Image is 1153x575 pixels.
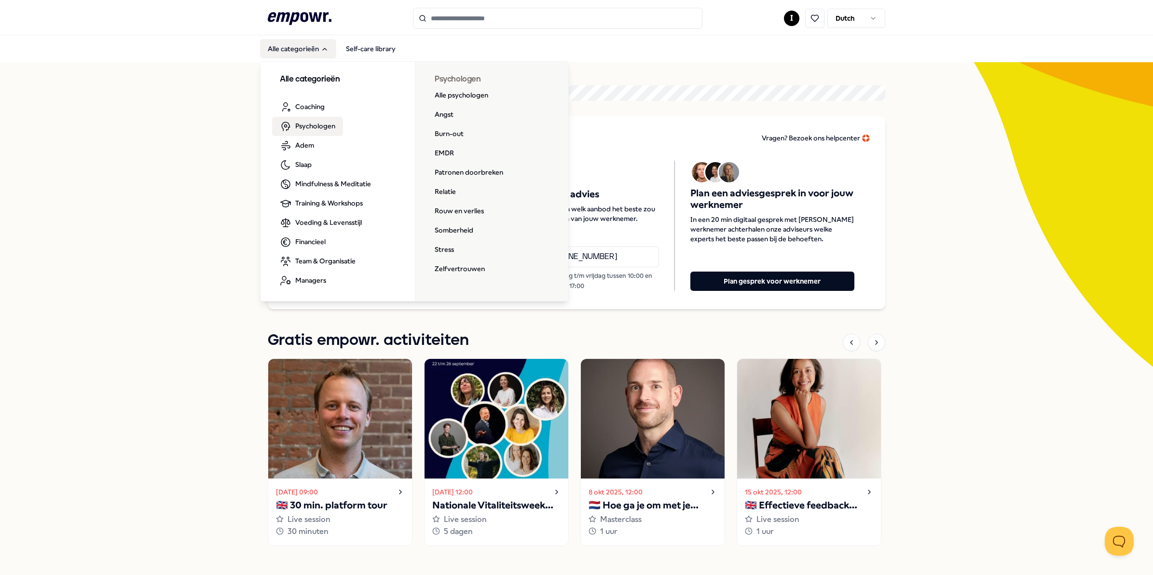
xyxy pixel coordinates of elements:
[295,121,335,131] span: Psychologen
[589,498,717,513] p: 🇳🇱 Hoe ga je om met je innerlijke criticus?
[427,182,464,202] a: Relatie
[589,513,717,526] div: Masterclass
[261,62,569,302] div: Alle categorieën
[272,155,319,175] a: Slaap
[589,525,717,538] div: 1 uur
[295,101,325,112] span: Coaching
[268,359,412,479] img: activity image
[280,73,396,86] h3: Alle categorieën
[272,271,334,290] a: Managers
[260,39,336,58] button: Alle categorieën
[276,498,404,513] p: 🇬🇧 30 min. platform tour
[295,256,356,266] span: Team & Organisatie
[295,275,326,286] span: Managers
[690,188,854,211] span: Plan een adviesgesprek in voor jouw werknemer
[272,213,370,233] a: Voeding & Levensstijl
[272,252,363,271] a: Team & Organisatie
[272,233,333,252] a: Financieel
[745,498,873,513] p: 🇬🇧 Effectieve feedback geven en ontvangen
[589,487,643,497] time: 8 okt 2025, 12:00
[272,136,322,155] a: Adem
[427,260,493,279] a: Zelfvertrouwen
[690,272,854,291] button: Plan gesprek voor werknemer
[424,358,569,546] a: [DATE] 12:00Nationale Vitaliteitsweek 2025Live session5 dagen
[745,487,802,497] time: 15 okt 2025, 12:00
[427,105,461,124] a: Angst
[295,198,363,208] span: Training & Workshops
[268,358,412,546] a: [DATE] 09:00🇬🇧 30 min. platform tourLive session30 minuten
[295,140,314,151] span: Adem
[427,163,511,182] a: Patronen doorbreken
[435,73,550,86] h3: Psychologen
[425,359,568,479] img: activity image
[260,39,403,58] nav: Main
[295,236,326,247] span: Financieel
[719,162,739,182] img: Avatar
[427,144,462,163] a: EMDR
[432,498,561,513] p: Nationale Vitaliteitsweek 2025
[690,215,854,244] span: In een 20 min digitaal gesprek met [PERSON_NAME] werknemer achterhalen onze adviseurs welke exper...
[762,132,870,145] a: Vragen? Bezoek ons helpcenter 🛟
[272,97,332,117] a: Coaching
[494,189,659,200] span: Krijg telefonisch advies
[494,246,659,268] a: Bel [PHONE_NUMBER]
[338,39,403,58] a: Self-care library
[276,513,404,526] div: Live session
[762,134,870,142] span: Vragen? Bezoek ons helpcenter 🛟
[432,513,561,526] div: Live session
[295,178,371,189] span: Mindfulness & Meditatie
[1105,527,1134,556] iframe: Help Scout Beacon - Open
[580,358,725,546] a: 8 okt 2025, 12:00🇳🇱 Hoe ga je om met je innerlijke criticus?Masterclass1 uur
[737,358,881,546] a: 15 okt 2025, 12:00🇬🇧 Effectieve feedback geven en ontvangenLive session1 uur
[272,175,379,194] a: Mindfulness & Meditatie
[427,86,496,105] a: Alle psychologen
[494,271,659,291] p: Bereikbaar van maandag t/m vrijdag tussen 10:00 en 17:00
[745,513,873,526] div: Live session
[427,202,492,221] a: Rouw en verlies
[272,194,371,213] a: Training & Workshops
[494,204,659,223] span: Overleg zelf telefonisch welk aanbod het beste zou passen bij de behoeften van jouw werknemer.
[745,525,873,538] div: 1 uur
[432,525,561,538] div: 5 dagen
[427,124,471,144] a: Burn-out
[272,117,343,136] a: Psychologen
[295,217,362,228] span: Voeding & Levensstijl
[413,8,702,29] input: Search for products, categories or subcategories
[276,525,404,538] div: 30 minuten
[427,240,462,260] a: Stress
[581,359,725,479] img: activity image
[268,329,469,353] h1: Gratis empowr. activiteiten
[432,487,473,497] time: [DATE] 12:00
[705,162,726,182] img: Avatar
[737,359,881,479] img: activity image
[692,162,712,182] img: Avatar
[295,159,312,170] span: Slaap
[427,221,481,240] a: Somberheid
[276,487,318,497] time: [DATE] 09:00
[784,11,799,26] button: I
